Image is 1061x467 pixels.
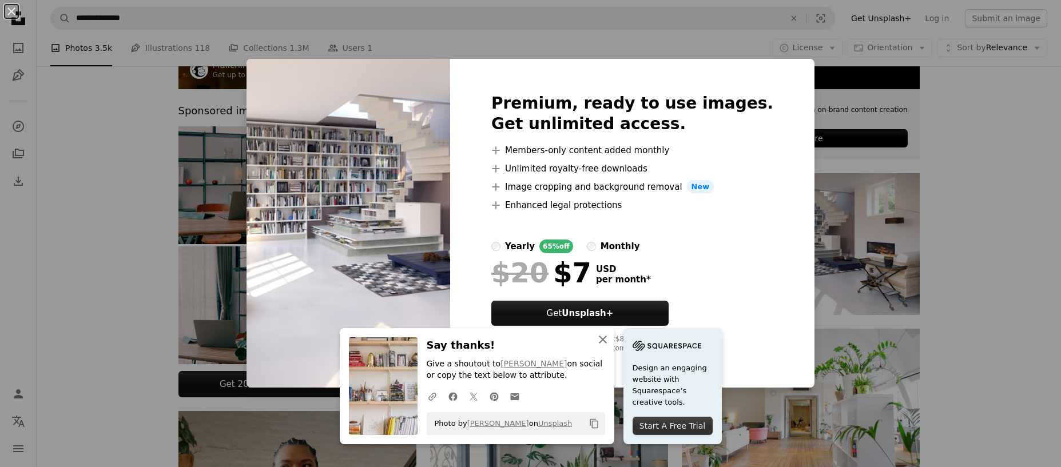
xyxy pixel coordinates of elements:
[596,264,651,274] span: USD
[633,337,701,354] img: file-1705255347840-230a6ab5bca9image
[491,180,773,194] li: Image cropping and background removal
[562,308,613,318] strong: Unsplash+
[491,258,591,288] div: $7
[491,301,669,326] button: GetUnsplash+
[601,240,640,253] div: monthly
[596,274,651,285] span: per month *
[491,242,500,251] input: yearly65%off
[427,358,605,381] p: Give a shoutout to on social or copy the text below to attribute.
[429,414,573,433] span: Photo by on
[467,419,529,428] a: [PERSON_NAME]
[443,385,463,408] a: Share on Facebook
[623,328,722,444] a: Design an engaging website with Squarespace’s creative tools.Start A Free Trial
[491,143,773,157] li: Members-only content added monthly
[491,93,773,134] h2: Premium, ready to use images. Get unlimited access.
[633,362,713,408] span: Design an engaging website with Squarespace’s creative tools.
[491,162,773,175] li: Unlimited royalty-free downloads
[491,258,549,288] span: $20
[505,240,535,253] div: yearly
[484,385,504,408] a: Share on Pinterest
[504,385,525,408] a: Share over email
[500,359,567,368] a: [PERSON_NAME]
[587,242,596,251] input: monthly
[463,385,484,408] a: Share on Twitter
[539,240,573,253] div: 65% off
[687,180,714,194] span: New
[247,59,450,388] img: premium_photo-1661878863422-9657ff7407e5
[427,337,605,354] h3: Say thanks!
[491,198,773,212] li: Enhanced legal protections
[585,414,604,433] button: Copy to clipboard
[538,419,572,428] a: Unsplash
[633,417,713,435] div: Start A Free Trial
